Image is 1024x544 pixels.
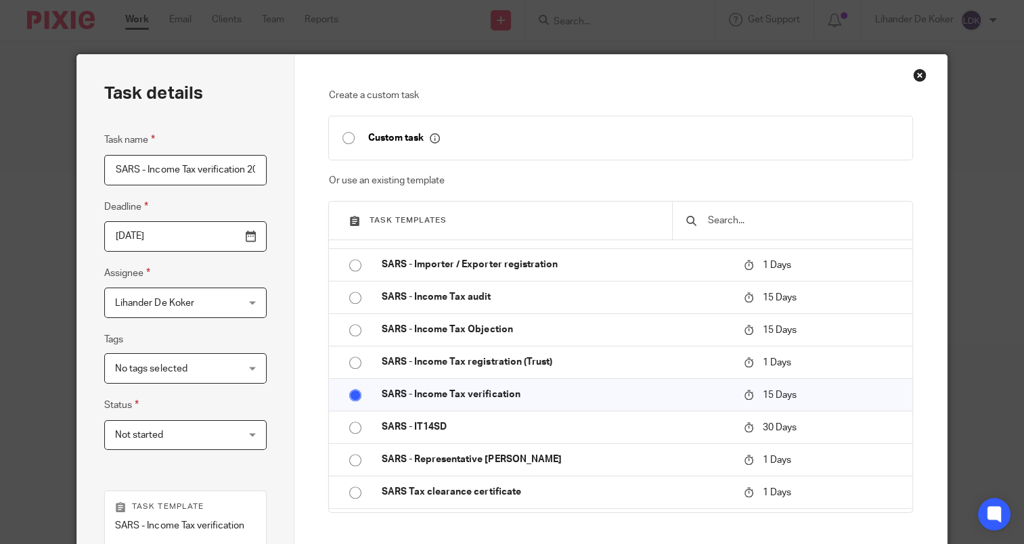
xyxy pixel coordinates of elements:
[763,422,797,432] span: 30 Days
[763,487,791,497] span: 1 Days
[382,258,730,271] p: SARS - Importer / Exporter registration
[115,519,256,532] p: SARS - Income Tax verification
[104,82,202,105] h2: Task details
[763,357,791,367] span: 1 Days
[382,420,730,434] p: SARS - IT14SD
[707,213,899,228] input: Search...
[104,265,150,281] label: Assignee
[115,501,256,512] p: Task template
[763,325,797,334] span: 15 Days
[104,132,155,148] label: Task name
[115,298,194,308] span: Lihander De Koker
[382,290,730,304] p: SARS - Income Tax audit
[104,397,139,413] label: Status
[369,217,446,224] span: Task templates
[368,132,440,144] p: Custom task
[382,323,730,336] p: SARS - Income Tax Objection
[328,89,912,102] p: Create a custom task
[763,455,791,464] span: 1 Days
[115,430,163,440] span: Not started
[763,260,791,269] span: 1 Days
[104,155,267,185] input: Task name
[328,174,912,187] p: Or use an existing template
[104,333,123,346] label: Tags
[104,199,148,214] label: Deadline
[382,388,730,401] p: SARS - Income Tax verification
[382,355,730,369] p: SARS - Income Tax registration (Trust)
[763,292,797,302] span: 15 Days
[913,68,927,82] div: Close this dialog window
[104,221,267,252] input: Pick a date
[382,485,730,499] p: SARS Tax clearance certificate
[763,390,797,399] span: 15 Days
[382,453,730,466] p: SARS - Representative [PERSON_NAME]
[115,364,187,373] span: No tags selected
